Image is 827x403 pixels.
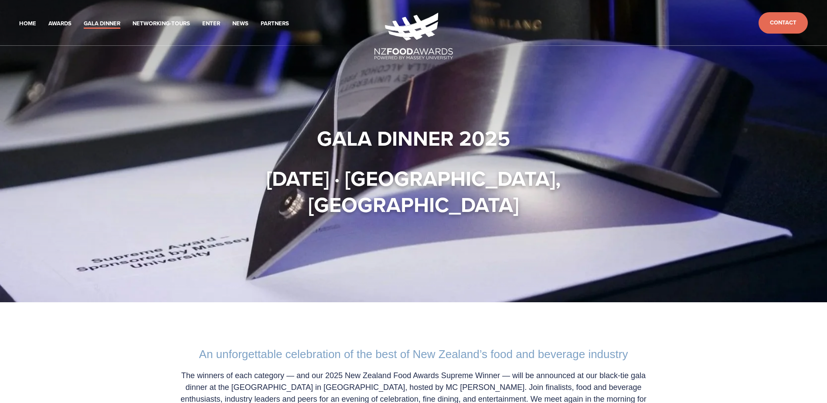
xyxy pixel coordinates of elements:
[232,19,248,29] a: News
[202,19,220,29] a: Enter
[133,19,190,29] a: Networking-Tours
[759,12,808,34] a: Contact
[19,19,36,29] a: Home
[84,19,120,29] a: Gala Dinner
[261,19,289,29] a: Partners
[48,19,71,29] a: Awards
[171,348,656,361] h2: An unforgettable celebration of the best of New Zealand’s food and beverage industry
[266,163,566,220] strong: [DATE] · [GEOGRAPHIC_DATA], [GEOGRAPHIC_DATA]
[163,125,665,151] h1: Gala Dinner 2025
